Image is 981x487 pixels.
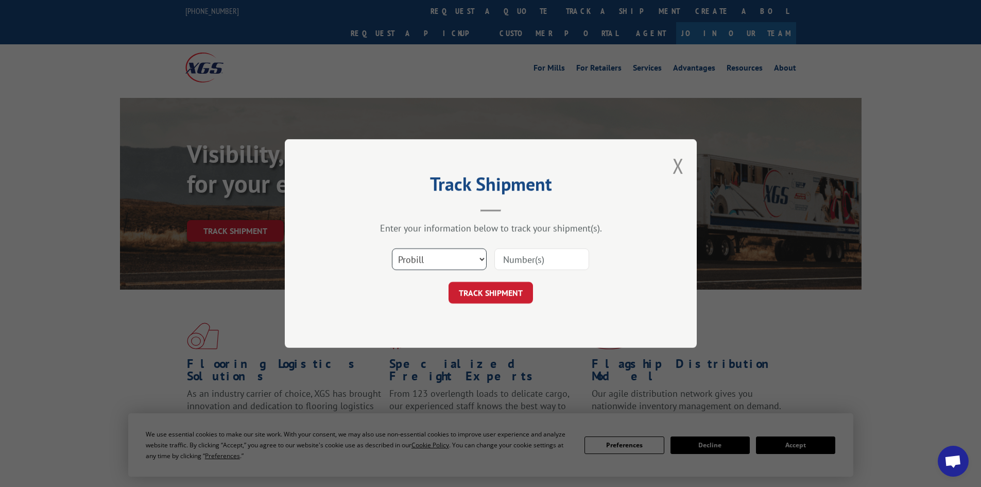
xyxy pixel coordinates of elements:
div: Open chat [938,446,969,477]
input: Number(s) [494,248,589,270]
button: TRACK SHIPMENT [449,282,533,304]
h2: Track Shipment [336,177,645,196]
button: Close modal [673,152,684,179]
div: Enter your information below to track your shipment(s). [336,222,645,234]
